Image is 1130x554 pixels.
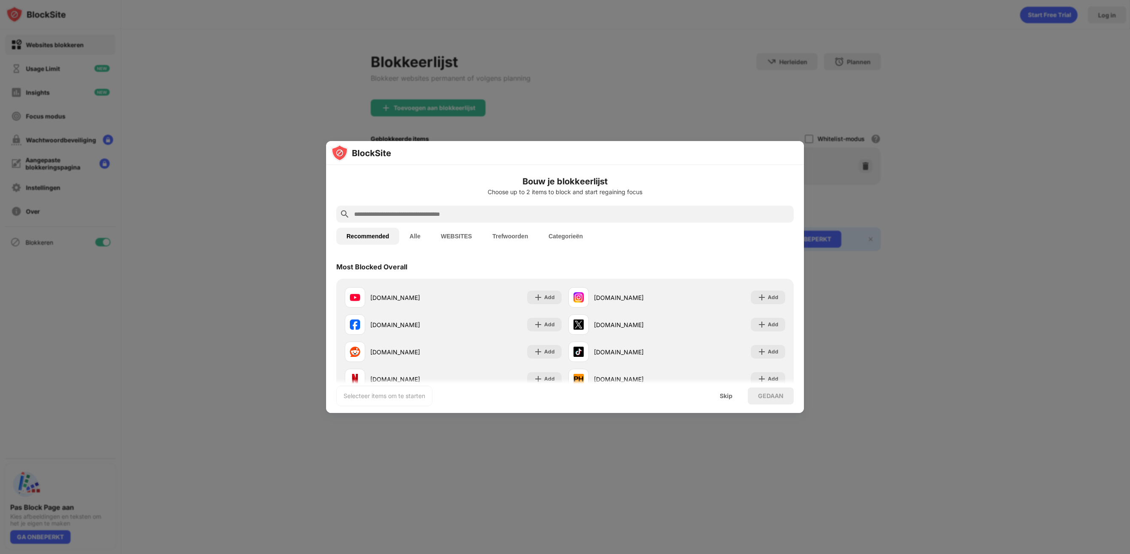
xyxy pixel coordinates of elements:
[538,228,593,245] button: Categorieën
[594,348,677,356] div: [DOMAIN_NAME]
[574,347,584,357] img: favicons
[350,292,360,302] img: favicons
[482,228,538,245] button: Trefwoorden
[336,228,399,245] button: Recommended
[370,293,453,302] div: [DOMAIN_NAME]
[594,375,677,384] div: [DOMAIN_NAME]
[370,375,453,384] div: [DOMAIN_NAME]
[594,293,677,302] div: [DOMAIN_NAME]
[350,319,360,330] img: favicons
[336,189,794,195] div: Choose up to 2 items to block and start regaining focus
[336,263,407,271] div: Most Blocked Overall
[594,320,677,329] div: [DOMAIN_NAME]
[350,347,360,357] img: favicons
[574,319,584,330] img: favicons
[336,175,794,188] h6: Bouw je blokkeerlijst
[544,348,555,356] div: Add
[768,375,778,383] div: Add
[344,392,425,400] div: Selecteer items om te starten
[544,293,555,302] div: Add
[399,228,431,245] button: Alle
[768,348,778,356] div: Add
[574,292,584,302] img: favicons
[350,374,360,384] img: favicons
[758,393,784,399] div: GEDAAN
[768,320,778,329] div: Add
[544,375,555,383] div: Add
[720,393,733,399] div: Skip
[574,374,584,384] img: favicons
[331,144,391,161] img: logo-blocksite.svg
[370,348,453,356] div: [DOMAIN_NAME]
[768,293,778,302] div: Add
[544,320,555,329] div: Add
[431,228,482,245] button: WEBSITES
[370,320,453,329] div: [DOMAIN_NAME]
[340,209,350,219] img: search.svg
